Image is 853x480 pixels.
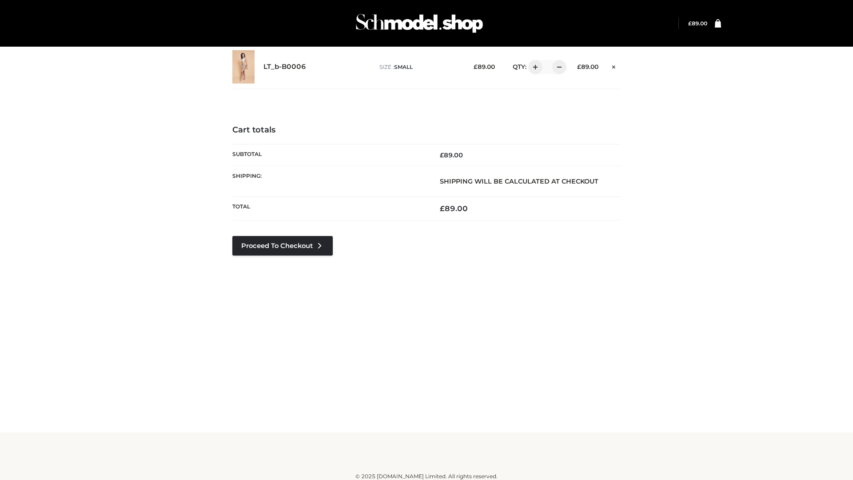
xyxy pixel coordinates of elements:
[688,20,707,27] a: £89.00
[263,63,306,71] a: LT_b-B0006
[232,125,621,135] h4: Cart totals
[688,20,692,27] span: £
[474,63,495,70] bdi: 89.00
[577,63,598,70] bdi: 89.00
[440,204,445,213] span: £
[688,20,707,27] bdi: 89.00
[353,6,486,41] img: Schmodel Admin 964
[607,60,621,72] a: Remove this item
[440,151,463,159] bdi: 89.00
[232,236,333,256] a: Proceed to Checkout
[474,63,478,70] span: £
[232,197,426,220] th: Total
[379,63,460,71] p: size :
[440,151,444,159] span: £
[577,63,581,70] span: £
[232,50,255,84] img: LT_b-B0006 - SMALL
[232,144,426,166] th: Subtotal
[440,177,598,185] strong: Shipping will be calculated at checkout
[440,204,468,213] bdi: 89.00
[232,166,426,196] th: Shipping:
[504,60,563,74] div: QTY:
[394,64,413,70] span: SMALL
